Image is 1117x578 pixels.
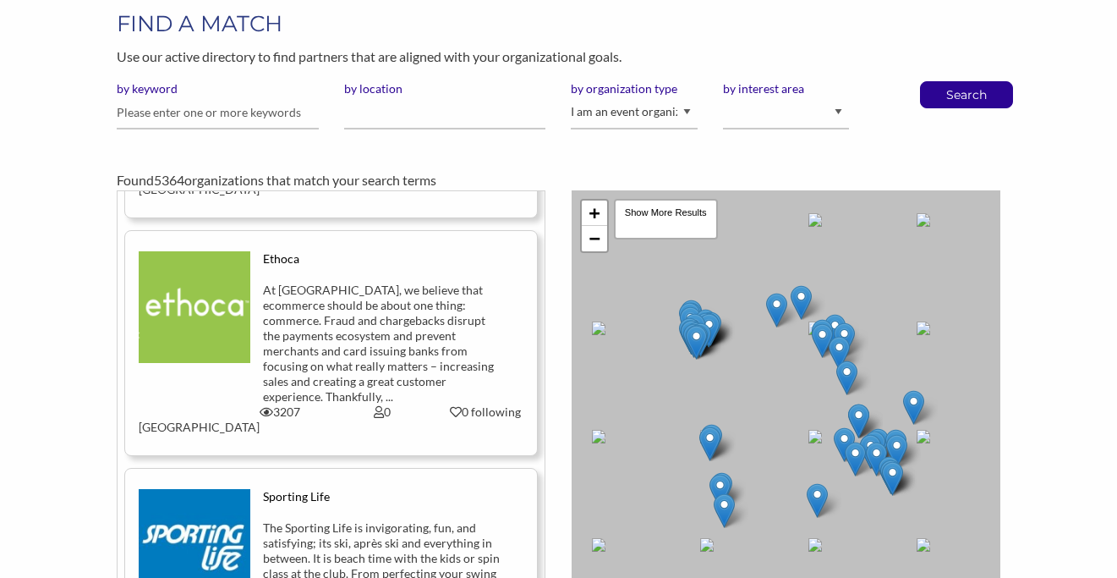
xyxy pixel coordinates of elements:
div: At [GEOGRAPHIC_DATA], we believe that ecommerce should be about one thing: commerce. Fraud and ch... [263,283,502,405]
input: Please enter one or more keywords [117,96,319,129]
label: by keyword [117,81,319,96]
div: 0 following [446,405,523,420]
div: 3207 [228,405,331,420]
div: Ethoca [263,251,502,267]
img: fwzsoyqw6ekdsmguhflb [139,251,250,363]
p: Use our active directory to find partners that are aligned with your organizational goals. [117,46,1001,68]
div: Sporting Life [263,489,502,504]
a: Zoom in [582,201,607,226]
a: Ethoca At [GEOGRAPHIC_DATA], we believe that ecommerce should be about one thing: commerce. Fraud... [139,251,524,435]
h1: FIND A MATCH [117,8,1001,39]
label: by interest area [723,81,849,96]
span: 5364 [154,172,184,188]
div: Show More Results [614,199,718,239]
div: Found organizations that match your search terms [117,170,1001,190]
div: [GEOGRAPHIC_DATA] [126,405,228,435]
label: by organization type [571,81,697,96]
a: Zoom out [582,226,607,251]
label: by location [344,81,546,96]
div: 0 [331,405,434,420]
button: Search [939,82,994,107]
